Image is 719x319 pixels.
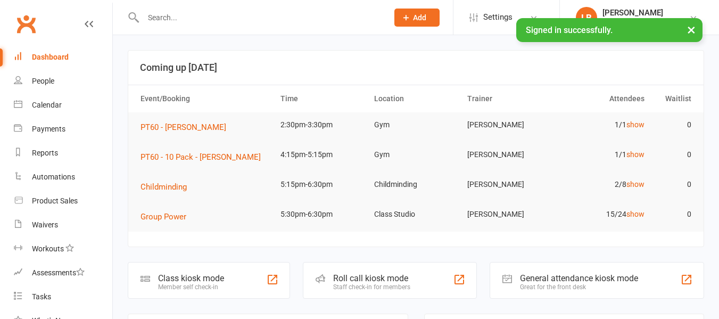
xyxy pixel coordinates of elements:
[576,7,597,28] div: LB
[649,142,696,167] td: 0
[140,62,692,73] h3: Coming up [DATE]
[526,25,613,35] span: Signed in successfully.
[333,273,410,283] div: Roll call kiosk mode
[32,77,54,85] div: People
[520,273,638,283] div: General attendance kiosk mode
[413,13,426,22] span: Add
[649,202,696,227] td: 0
[462,172,556,197] td: [PERSON_NAME]
[14,93,112,117] a: Calendar
[602,18,667,27] div: NRG Fitness Centre
[394,9,440,27] button: Add
[32,53,69,61] div: Dashboard
[626,210,644,218] a: show
[333,283,410,291] div: Staff check-in for members
[369,202,463,227] td: Class Studio
[32,268,85,277] div: Assessments
[626,150,644,159] a: show
[556,172,650,197] td: 2/8
[141,121,234,134] button: PT60 - [PERSON_NAME]
[556,112,650,137] td: 1/1
[141,181,194,193] button: Childminding
[158,273,224,283] div: Class kiosk mode
[32,125,65,133] div: Payments
[626,180,644,189] a: show
[14,189,112,213] a: Product Sales
[369,85,463,112] th: Location
[369,142,463,167] td: Gym
[14,141,112,165] a: Reports
[556,85,650,112] th: Attendees
[682,18,701,41] button: ×
[556,202,650,227] td: 15/24
[649,85,696,112] th: Waitlist
[14,285,112,309] a: Tasks
[602,8,667,18] div: [PERSON_NAME]
[14,213,112,237] a: Waivers
[32,292,51,301] div: Tasks
[276,142,369,167] td: 4:15pm-5:15pm
[32,244,64,253] div: Workouts
[14,117,112,141] a: Payments
[626,120,644,129] a: show
[462,202,556,227] td: [PERSON_NAME]
[462,85,556,112] th: Trainer
[32,101,62,109] div: Calendar
[141,151,268,163] button: PT60 - 10 Pack - [PERSON_NAME]
[32,197,78,205] div: Product Sales
[14,237,112,261] a: Workouts
[32,220,58,229] div: Waivers
[141,212,186,222] span: Group Power
[369,112,463,137] td: Gym
[369,172,463,197] td: Childminding
[141,152,261,162] span: PT60 - 10 Pack - [PERSON_NAME]
[462,112,556,137] td: [PERSON_NAME]
[14,261,112,285] a: Assessments
[483,5,513,29] span: Settings
[141,182,187,192] span: Childminding
[32,149,58,157] div: Reports
[276,172,369,197] td: 5:15pm-6:30pm
[649,172,696,197] td: 0
[32,173,75,181] div: Automations
[276,112,369,137] td: 2:30pm-3:30pm
[276,202,369,227] td: 5:30pm-6:30pm
[141,210,194,223] button: Group Power
[462,142,556,167] td: [PERSON_NAME]
[136,85,276,112] th: Event/Booking
[140,10,381,25] input: Search...
[14,165,112,189] a: Automations
[158,283,224,291] div: Member self check-in
[520,283,638,291] div: Great for the front desk
[556,142,650,167] td: 1/1
[14,45,112,69] a: Dashboard
[13,11,39,37] a: Clubworx
[14,69,112,93] a: People
[141,122,226,132] span: PT60 - [PERSON_NAME]
[649,112,696,137] td: 0
[276,85,369,112] th: Time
